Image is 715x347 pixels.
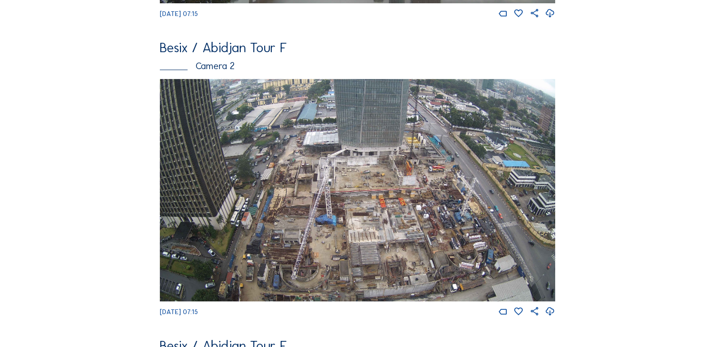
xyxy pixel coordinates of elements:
[160,9,198,18] span: [DATE] 07:15
[160,41,555,55] div: Besix / Abidjan Tour F
[160,79,555,301] img: Image
[160,308,198,316] span: [DATE] 07:15
[160,61,555,71] div: Camera 2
